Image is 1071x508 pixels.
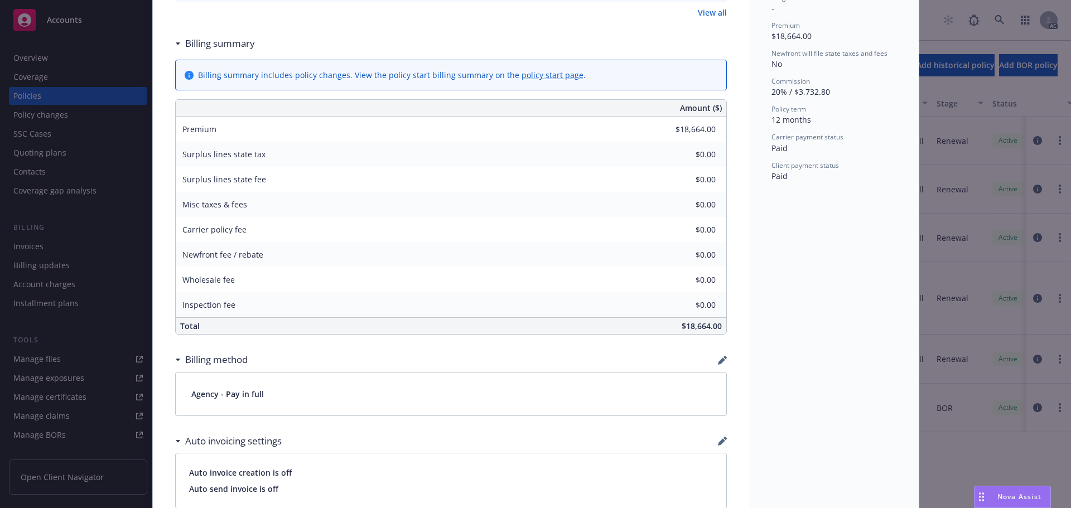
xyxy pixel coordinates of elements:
span: Commission [771,76,810,86]
span: Surplus lines state fee [182,174,266,185]
span: Misc taxes & fees [182,199,247,210]
span: Client payment status [771,161,839,170]
div: Agency - Pay in full [176,372,726,415]
span: Amount ($) [680,102,722,114]
span: $18,664.00 [682,321,722,331]
input: 0.00 [650,121,722,138]
span: 20% / $3,732.80 [771,86,830,97]
input: 0.00 [650,297,722,313]
div: Billing summary [175,36,255,51]
input: 0.00 [650,171,722,188]
input: 0.00 [650,146,722,163]
span: Paid [771,143,788,153]
span: - [771,3,774,13]
input: 0.00 [650,246,722,263]
div: Billing summary includes policy changes. View the policy start billing summary on the . [198,69,586,81]
span: Carrier policy fee [182,224,247,235]
span: Wholesale fee [182,274,235,285]
h3: Auto invoicing settings [185,434,282,448]
h3: Billing summary [185,36,255,51]
span: $18,664.00 [771,31,812,41]
span: Surplus lines state tax [182,149,266,159]
span: Auto send invoice is off [189,483,713,495]
span: Newfront fee / rebate [182,249,263,260]
span: Newfront will file state taxes and fees [771,49,887,58]
span: Carrier payment status [771,132,843,142]
span: Inspection fee [182,299,235,310]
div: Billing method [175,352,248,367]
a: policy start page [522,70,583,80]
button: Nova Assist [974,486,1051,508]
span: Premium [182,124,216,134]
span: Auto invoice creation is off [189,467,713,478]
div: Drag to move [974,486,988,507]
h3: Billing method [185,352,248,367]
input: 0.00 [650,272,722,288]
span: No [771,59,782,69]
span: Paid [771,171,788,181]
span: Nova Assist [997,492,1041,501]
span: Premium [771,21,800,30]
a: View all [698,7,727,18]
input: 0.00 [650,196,722,213]
span: Policy term [771,104,806,114]
span: 12 months [771,114,811,125]
div: Auto invoicing settings [175,434,282,448]
input: 0.00 [650,221,722,238]
span: Total [180,321,200,331]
